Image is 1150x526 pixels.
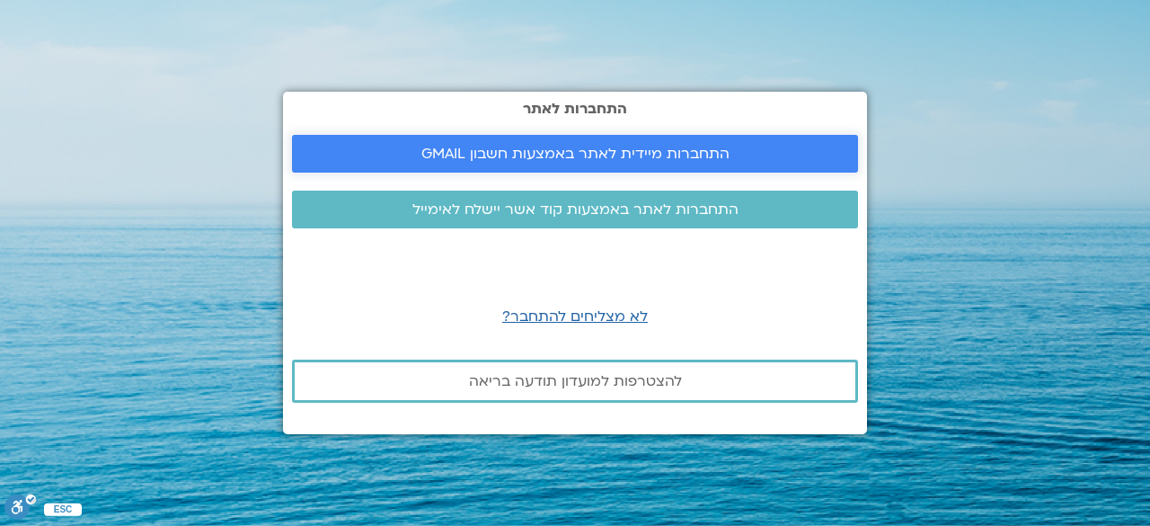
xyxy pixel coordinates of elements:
a: התחברות מיידית לאתר באמצעות חשבון GMAIL [292,135,858,173]
span: התחברות לאתר באמצעות קוד אשר יישלח לאימייל [412,201,739,218]
span: להצטרפות למועדון תודעה בריאה [469,373,682,389]
h2: התחברות לאתר [292,101,858,117]
a: להצטרפות למועדון תודעה בריאה [292,360,858,403]
a: התחברות לאתר באמצעות קוד אשר יישלח לאימייל [292,191,858,228]
a: לא מצליחים להתחבר? [502,307,648,326]
span: התחברות מיידית לאתר באמצעות חשבון GMAIL [421,146,730,162]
